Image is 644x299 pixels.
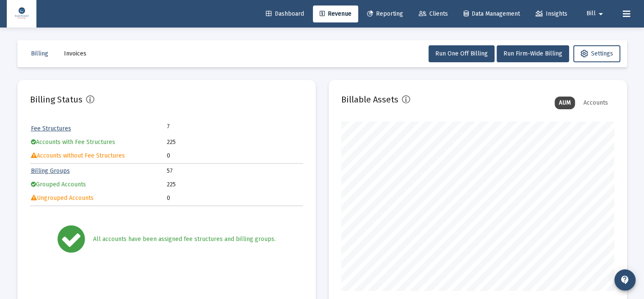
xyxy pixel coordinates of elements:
td: 0 [167,149,302,162]
div: AUM [555,97,575,109]
span: Revenue [320,10,351,17]
mat-icon: arrow_drop_down [596,6,606,22]
a: Dashboard [259,6,311,22]
span: Insights [536,10,567,17]
td: Grouped Accounts [31,178,166,191]
td: Accounts without Fee Structures [31,149,166,162]
span: Invoices [64,50,86,57]
button: Run One Off Billing [428,45,495,62]
span: Clients [419,10,448,17]
button: Bill [576,5,616,22]
a: Reporting [360,6,410,22]
span: Run Firm-Wide Billing [503,50,562,57]
h2: Billable Assets [341,93,398,106]
span: Data Management [464,10,520,17]
a: Insights [529,6,574,22]
td: 225 [167,178,302,191]
span: Billing [31,50,48,57]
span: Dashboard [266,10,304,17]
img: Dashboard [13,6,30,22]
div: Accounts [579,97,612,109]
button: Run Firm-Wide Billing [497,45,569,62]
div: All accounts have been assigned fee structures and billing groups. [93,235,276,244]
td: 57 [167,165,302,177]
a: Fee Structures [31,125,71,132]
td: 225 [167,136,302,149]
mat-icon: contact_support [620,275,630,285]
td: 0 [167,192,302,205]
a: Billing Groups [31,167,70,174]
span: Reporting [367,10,403,17]
h2: Billing Status [30,93,83,106]
td: Ungrouped Accounts [31,192,166,205]
td: 7 [167,122,235,131]
a: Revenue [313,6,358,22]
button: Invoices [57,45,93,62]
a: Data Management [457,6,527,22]
span: Run One Off Billing [435,50,488,57]
span: Settings [580,50,613,57]
span: Bill [586,10,596,17]
button: Settings [573,45,620,62]
button: Billing [24,45,55,62]
td: Accounts with Fee Structures [31,136,166,149]
a: Clients [412,6,455,22]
